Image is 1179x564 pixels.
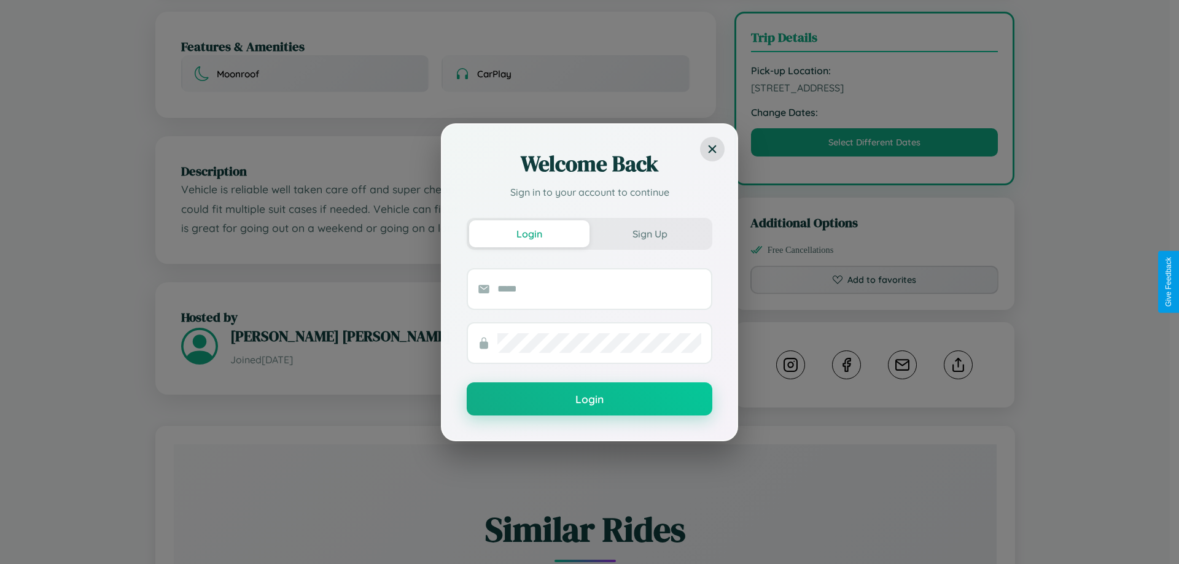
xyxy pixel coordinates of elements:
div: Give Feedback [1164,257,1173,307]
button: Login [469,220,589,247]
button: Sign Up [589,220,710,247]
button: Login [467,382,712,415]
p: Sign in to your account to continue [467,185,712,199]
h2: Welcome Back [467,149,712,179]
